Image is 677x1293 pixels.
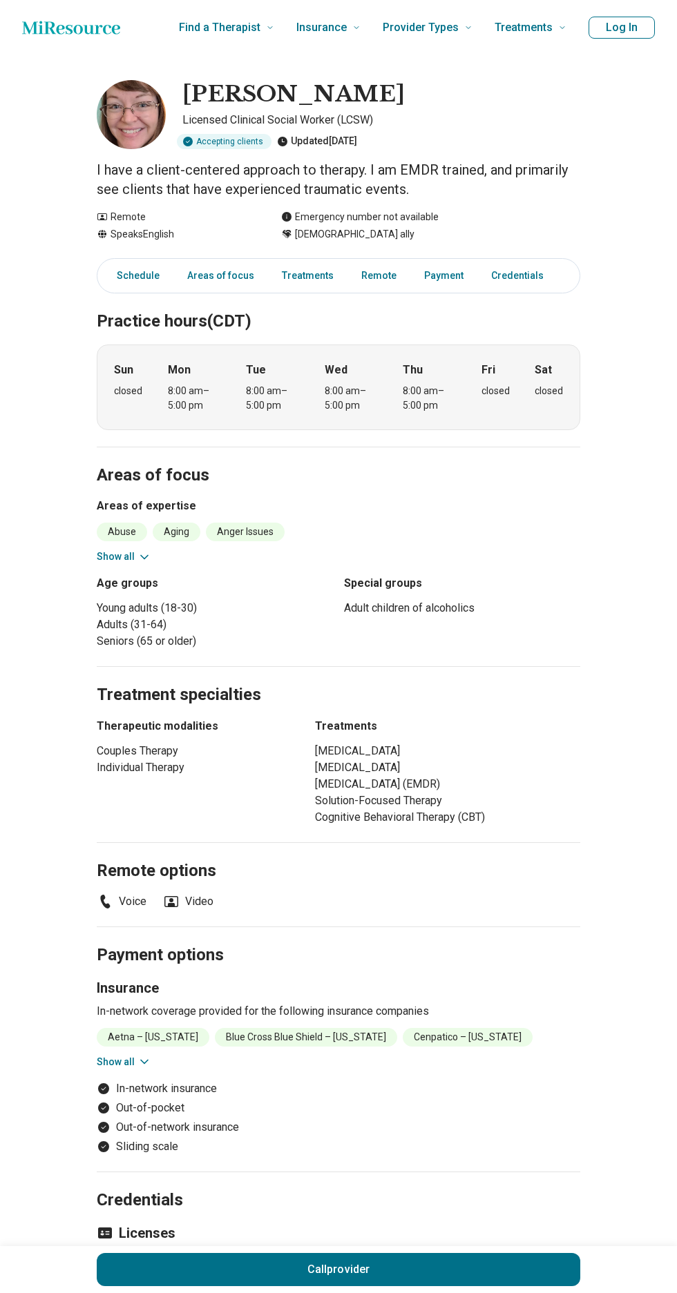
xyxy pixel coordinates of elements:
li: Cenpatico – [US_STATE] [403,1028,533,1047]
strong: Thu [403,362,423,378]
h3: Special groups [344,575,580,592]
li: Aetna – [US_STATE] [97,1028,209,1047]
div: Speaks English [97,227,254,242]
img: Kathryn Cole, Licensed Clinical Social Worker (LCSW) [97,80,166,149]
a: Areas of focus [179,262,263,290]
li: Sliding scale [97,1138,580,1155]
h3: Therapeutic modalities [97,718,290,735]
li: Solution-Focused Therapy [315,793,580,809]
li: Out-of-pocket [97,1100,580,1116]
div: closed [535,384,563,398]
div: When does the program meet? [97,344,580,430]
li: Young adults (18-30) [97,600,333,616]
li: Couples Therapy [97,743,290,759]
ul: Payment options [97,1080,580,1155]
button: Log In [589,17,655,39]
li: Aging [153,523,200,541]
h2: Remote options [97,826,580,883]
a: Credentials [483,262,560,290]
li: Anger Issues [206,523,285,541]
div: 8:00 am – 5:00 pm [403,384,456,413]
li: Adults (31-64) [97,616,333,633]
div: closed [481,384,510,398]
li: Abuse [97,523,147,541]
a: Home page [22,14,120,41]
h3: Age groups [97,575,333,592]
strong: Fri [481,362,495,378]
li: In-network insurance [97,1080,580,1097]
p: In-network coverage provided for the following insurance companies [97,1003,580,1020]
span: Treatments [495,18,553,37]
h1: [PERSON_NAME] [182,80,405,109]
div: Emergency number not available [281,210,439,224]
button: Show all [97,550,151,564]
h2: Credentials [97,1156,580,1212]
h2: Payment options [97,911,580,967]
span: Insurance [296,18,347,37]
div: Accepting clients [177,134,271,149]
span: [DEMOGRAPHIC_DATA] ally [295,227,414,242]
a: Schedule [100,262,168,290]
li: Voice [97,893,146,910]
p: I have a client-centered approach to therapy. I am EMDR trained, and primarily see clients that h... [97,160,580,199]
li: Blue Cross Blue Shield – [US_STATE] [215,1028,397,1047]
div: 8:00 am – 5:00 pm [168,384,221,413]
h2: Areas of focus [97,431,580,487]
div: Remote [97,210,254,224]
button: Callprovider [97,1253,580,1286]
div: Updated [DATE] [277,134,357,149]
h2: Practice hours (CDT) [97,277,580,333]
li: Individual Therapy [97,759,290,776]
strong: Wed [325,362,347,378]
li: Video [163,893,213,910]
strong: Sun [114,362,133,378]
h3: Insurance [97,978,580,998]
span: Find a Therapist [179,18,260,37]
strong: Sat [535,362,552,378]
button: Show all [97,1055,151,1069]
h3: Licenses [97,1223,580,1243]
li: [MEDICAL_DATA] [315,759,580,776]
a: Treatments [274,262,342,290]
div: 8:00 am – 5:00 pm [325,384,378,413]
strong: Mon [168,362,191,378]
li: Cognitive Behavioral Therapy (CBT) [315,809,580,826]
a: Payment [416,262,472,290]
a: Remote [353,262,405,290]
p: Licensed Clinical Social Worker (LCSW) [182,112,580,128]
li: [MEDICAL_DATA] [315,743,580,759]
div: closed [114,384,142,398]
strong: Tue [246,362,266,378]
li: Out-of-network insurance [97,1119,580,1136]
li: Seniors (65 or older) [97,633,333,650]
div: 8:00 am – 5:00 pm [246,384,299,413]
h3: Treatments [315,718,580,735]
li: [MEDICAL_DATA] (EMDR) [315,776,580,793]
h2: Treatment specialties [97,650,580,707]
h3: Areas of expertise [97,498,580,514]
span: Provider Types [383,18,459,37]
li: Adult children of alcoholics [344,600,580,616]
